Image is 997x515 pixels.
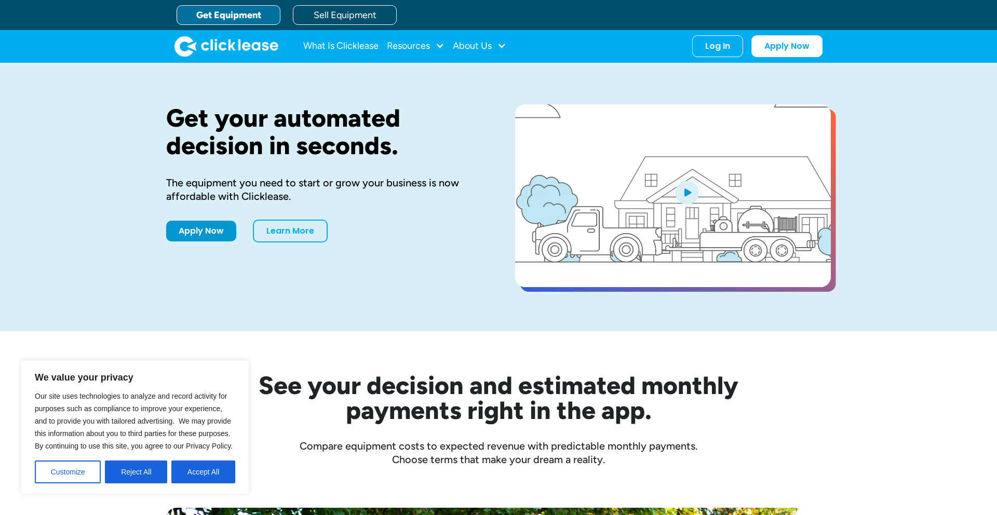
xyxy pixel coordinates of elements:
img: Clicklease logo [174,36,278,57]
div: Resources [387,36,444,57]
a: Get Equipment [177,5,280,25]
button: Customize [35,460,101,483]
h2: See your decision and estimated monthly payments right in the app. [208,373,789,423]
div: We value your privacy [21,360,249,494]
button: Reject All [105,460,167,483]
div: About Us [453,36,506,57]
button: Accept All [171,460,235,483]
a: Apply Now [751,35,823,57]
a: Apply Now [166,221,236,241]
h1: Get your automated decision in seconds. [166,104,482,159]
img: Blue play button logo on a light blue circular background [673,178,701,207]
a: Sell Equipment [293,5,397,25]
div: Log In [705,41,730,51]
a: Learn More [253,220,328,242]
div: The equipment you need to start or grow your business is now affordable with Clicklease. [166,176,482,203]
div: Compare equipment costs to expected revenue with predictable monthly payments. Choose terms that ... [166,439,831,466]
span: Our site uses technologies to analyze and record activity for purposes such as compliance to impr... [35,392,233,450]
p: We value your privacy [35,371,235,384]
a: What Is Clicklease [303,36,379,57]
a: home [174,36,278,57]
a: open lightbox [515,104,831,287]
